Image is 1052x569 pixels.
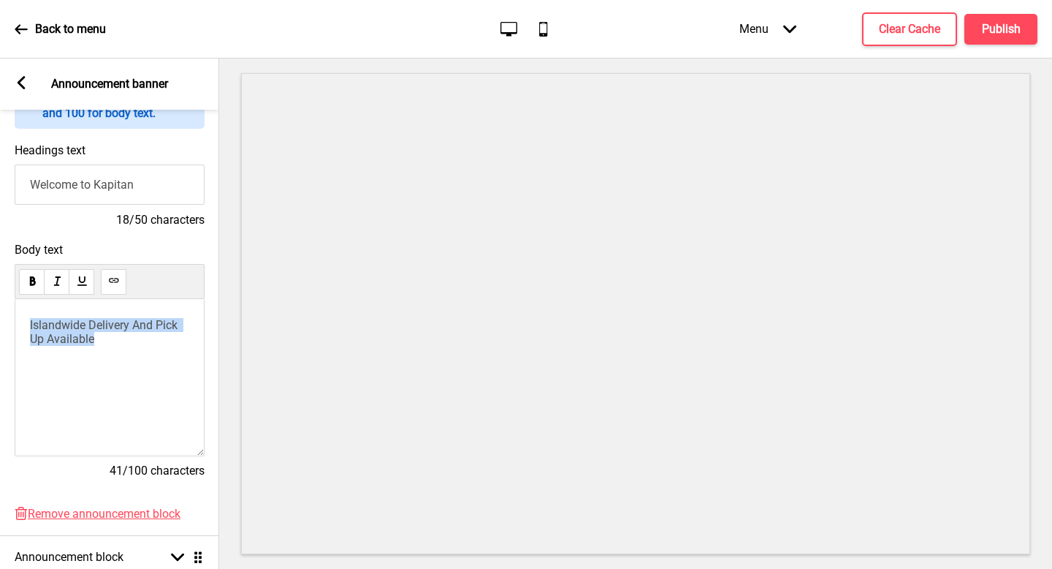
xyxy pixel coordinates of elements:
button: Clear Cache [862,12,957,46]
p: Announcement banner [51,76,168,92]
span: Body text [15,243,205,257]
span: 41/100 characters [110,464,205,478]
h4: Publish [982,21,1021,37]
button: italic [44,269,69,295]
h4: Announcement block [15,549,123,565]
label: Headings text [15,143,85,157]
div: Menu [725,7,811,50]
p: Back to menu [35,21,106,37]
button: underline [69,269,94,295]
button: Publish [964,14,1037,45]
a: Back to menu [15,10,106,49]
h4: Clear Cache [879,21,940,37]
span: Remove announcement block [28,507,180,521]
button: link [101,269,126,295]
h4: 18/50 characters [15,212,205,228]
span: Islandwide Delivery And Pick Up Available [30,318,180,346]
button: bold [19,269,45,295]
